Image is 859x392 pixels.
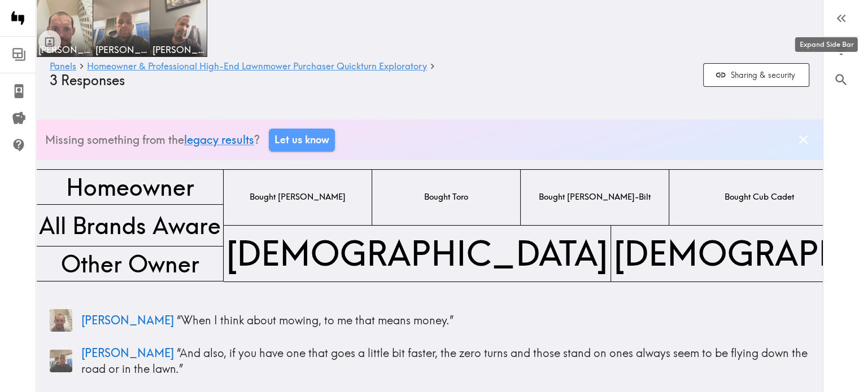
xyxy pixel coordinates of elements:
[703,63,809,87] button: Sharing & security
[81,312,809,328] p: “ When I think about mowing, to me that means money. ”
[59,245,202,282] span: Other Owner
[50,72,125,89] span: 3 Responses
[50,341,809,381] a: Panelist thumbnail[PERSON_NAME] “And also, if you have one that goes a little bit faster, the zer...
[184,133,254,147] a: legacy results
[834,72,849,87] span: Search
[7,7,29,29] img: Instapanel
[50,305,809,336] a: Panelist thumbnail[PERSON_NAME] “When I think about mowing, to me that means money.”
[50,309,72,332] img: Panelist thumbnail
[45,132,260,148] p: Missing something from the ?
[269,129,335,151] a: Let us know
[81,313,174,327] span: [PERSON_NAME]
[87,61,427,72] a: Homeowner & Professional High-End Lawnmower Purchaser Quickturn Exploratory
[38,43,90,56] span: [PERSON_NAME]
[795,37,858,52] div: Expand Side Bar
[95,43,147,56] span: [PERSON_NAME]
[247,189,348,205] span: Bought [PERSON_NAME]
[152,43,204,56] span: [PERSON_NAME]
[722,189,796,205] span: Bought Cub Cadet
[81,346,174,360] span: [PERSON_NAME]
[38,30,61,53] button: Toggle between responses and questions
[793,129,814,150] button: Dismiss banner
[537,189,653,205] span: Bought [PERSON_NAME]-Bilt
[50,61,76,72] a: Panels
[81,345,809,377] p: “ And also, if you have one that goes a little bit faster, the zero turns and those stand on ones...
[64,169,197,205] span: Homeowner
[224,227,611,279] span: [DEMOGRAPHIC_DATA]
[823,65,859,94] button: Search
[37,207,223,244] span: All Brands Aware
[422,189,470,205] span: Bought Toro
[50,350,72,372] img: Panelist thumbnail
